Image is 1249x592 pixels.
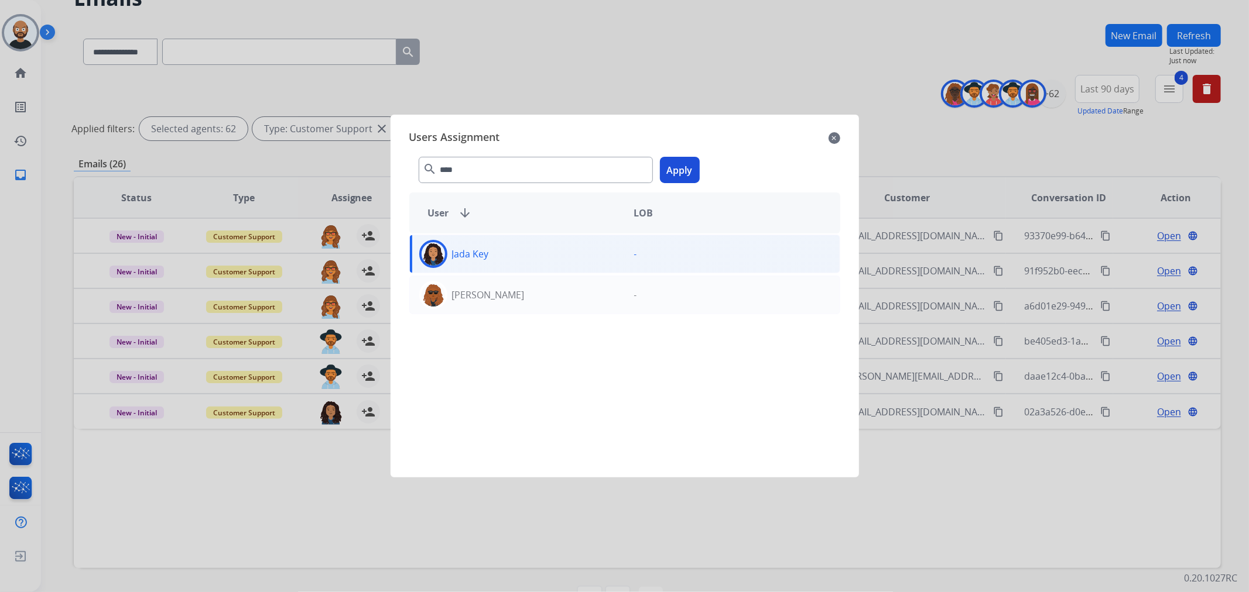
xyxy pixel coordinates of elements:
mat-icon: search [423,162,437,176]
p: [PERSON_NAME] [452,288,525,302]
mat-icon: close [829,131,840,145]
span: Users Assignment [409,129,500,147]
p: - [634,288,637,302]
div: User [419,206,625,220]
p: - [634,247,637,261]
span: LOB [634,206,653,220]
p: Jada Key [452,247,489,261]
mat-icon: arrow_downward [458,206,473,220]
button: Apply [660,157,700,183]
